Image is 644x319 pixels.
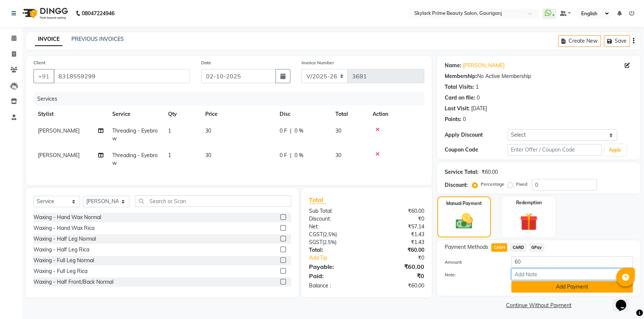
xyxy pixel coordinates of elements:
[309,231,323,238] span: CGST
[294,152,303,159] span: 0 %
[367,262,430,271] div: ₹60.00
[335,127,341,134] span: 30
[491,243,507,252] span: CASH
[33,246,89,254] div: Waxing - Half Leg Rica
[613,289,637,312] iframe: chat widget
[33,59,45,66] label: Client
[514,211,543,233] img: _gift.svg
[445,62,461,69] div: Name:
[463,62,505,69] a: [PERSON_NAME]
[558,35,601,47] button: Create New
[604,35,630,47] button: Save
[309,239,322,245] span: SGST
[445,115,461,123] div: Points:
[34,92,430,106] div: Services
[205,152,211,159] span: 30
[511,281,633,293] button: Add Payment
[33,224,94,232] div: Waxing - Hand Wax Rica
[201,106,275,123] th: Price
[482,168,498,176] div: ₹60.00
[33,214,101,221] div: Waxing - Hand Wax Normal
[38,127,80,134] span: [PERSON_NAME]
[508,144,602,156] input: Enter Offer / Coupon Code
[516,181,527,188] label: Fixed
[303,231,367,238] div: ( )
[303,254,377,262] a: Add Tip
[71,36,124,42] a: PREVIOUS INVOICES
[33,235,96,243] div: Waxing - Half Leg Normal
[446,200,482,207] label: Manual Payment
[445,131,508,139] div: Apply Discount
[205,127,211,134] span: 30
[445,168,479,176] div: Service Total:
[168,127,171,134] span: 1
[335,152,341,159] span: 30
[303,238,367,246] div: ( )
[302,59,334,66] label: Invoice Number
[368,106,424,123] th: Action
[445,105,470,113] div: Last Visit:
[324,231,335,237] span: 2.5%
[303,246,367,254] div: Total:
[33,69,54,83] button: +91
[168,152,171,159] span: 1
[280,127,287,135] span: 0 F
[303,223,367,231] div: Net:
[529,243,544,252] span: GPay
[367,238,430,246] div: ₹1.43
[112,127,158,142] span: Threading - Eyebrow
[367,282,430,290] div: ₹60.00
[54,69,190,83] input: Search by Name/Mobile/Email/Code
[303,271,367,280] div: Paid:
[511,268,633,280] input: Add Note
[33,267,87,275] div: Waxing - Full Leg Rica
[445,83,474,91] div: Total Visits:
[19,3,70,24] img: logo
[324,239,335,245] span: 2.5%
[303,215,367,223] div: Discount:
[463,115,466,123] div: 0
[280,152,287,159] span: 0 F
[445,181,468,189] div: Discount:
[367,223,430,231] div: ₹57.14
[367,215,430,223] div: ₹0
[516,199,542,206] label: Redemption
[510,243,526,252] span: CARD
[476,83,479,91] div: 1
[135,195,291,207] input: Search or Scan
[331,106,368,123] th: Total
[439,271,506,278] label: Note:
[477,94,480,102] div: 0
[481,181,505,188] label: Percentage
[445,72,633,80] div: No Active Membership
[439,259,506,266] label: Amount:
[445,72,477,80] div: Membership:
[367,207,430,215] div: ₹60.00
[35,33,62,46] a: INVOICE
[511,256,633,268] input: Amount
[33,106,108,123] th: Stylist
[82,3,115,24] b: 08047224946
[450,211,478,231] img: _cash.svg
[33,278,113,286] div: Waxing - Half Front/Back Normal
[303,262,367,271] div: Payable:
[445,94,475,102] div: Card on file:
[108,106,164,123] th: Service
[445,146,508,154] div: Coupon Code
[439,302,639,309] a: Continue Without Payment
[294,127,303,135] span: 0 %
[309,196,326,204] span: Total
[367,246,430,254] div: ₹60.00
[275,106,331,123] th: Disc
[377,254,430,262] div: ₹0
[38,152,80,159] span: [PERSON_NAME]
[367,271,430,280] div: ₹0
[367,231,430,238] div: ₹1.43
[164,106,201,123] th: Qty
[303,207,367,215] div: Sub Total:
[290,127,292,135] span: |
[112,152,158,166] span: Threading - Eyebrow
[290,152,292,159] span: |
[303,282,367,290] div: Balance :
[201,59,211,66] label: Date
